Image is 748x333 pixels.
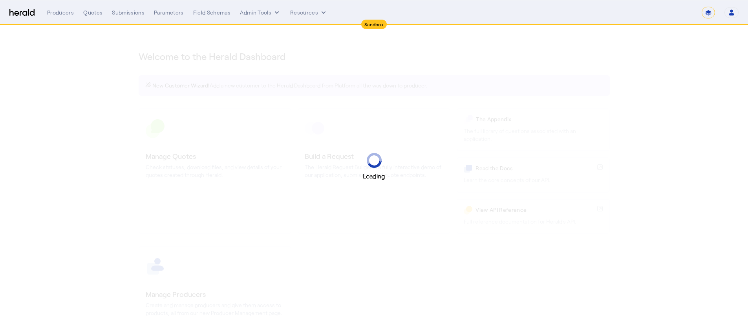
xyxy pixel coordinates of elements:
div: Sandbox [361,20,387,29]
img: Herald Logo [9,9,35,16]
div: Parameters [154,9,184,16]
button: Resources dropdown menu [290,9,327,16]
div: Quotes [83,9,102,16]
div: Field Schemas [193,9,231,16]
div: Submissions [112,9,144,16]
button: internal dropdown menu [240,9,281,16]
div: Producers [47,9,74,16]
